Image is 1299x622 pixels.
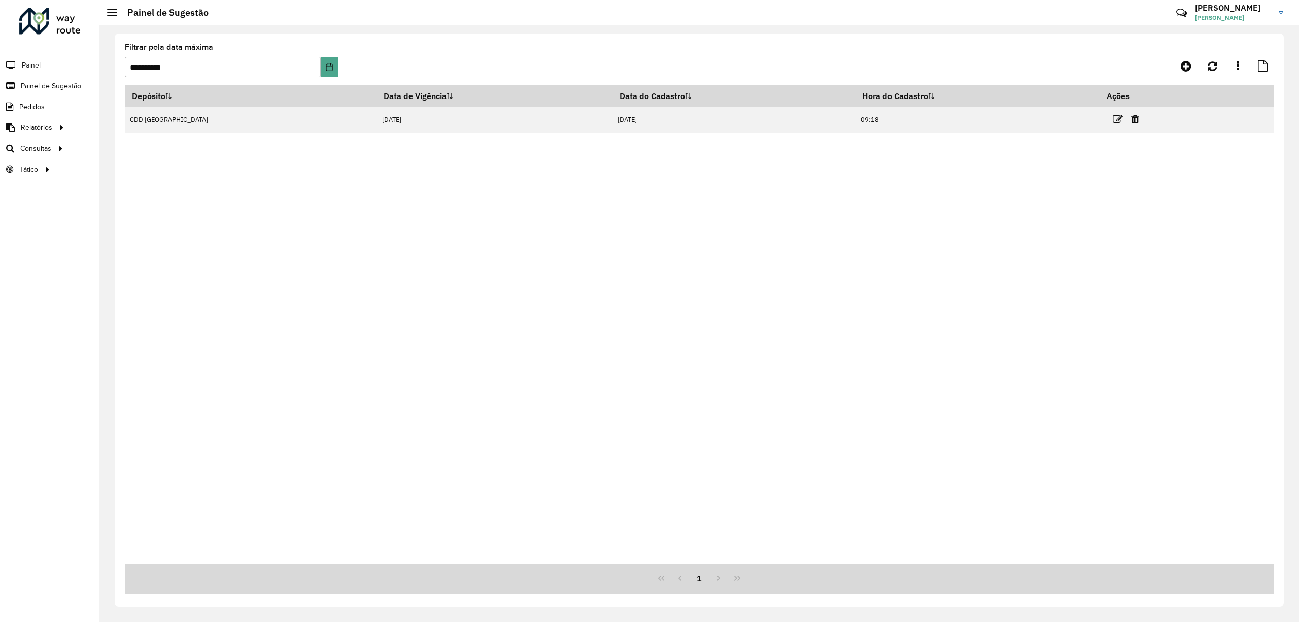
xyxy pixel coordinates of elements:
[21,122,52,133] span: Relatórios
[19,102,45,112] span: Pedidos
[125,41,213,53] label: Filtrar pela data máxima
[612,107,856,133] td: [DATE]
[1171,2,1192,24] a: Contato Rápido
[321,57,338,77] button: Choose Date
[125,107,377,133] td: CDD [GEOGRAPHIC_DATA]
[22,60,41,71] span: Painel
[1113,112,1123,126] a: Editar
[856,85,1100,107] th: Hora do Cadastro
[1195,3,1271,13] h3: [PERSON_NAME]
[21,81,81,91] span: Painel de Sugestão
[1195,13,1271,22] span: [PERSON_NAME]
[117,7,209,18] h2: Painel de Sugestão
[125,85,377,107] th: Depósito
[377,85,612,107] th: Data de Vigência
[20,143,51,154] span: Consultas
[856,107,1100,133] td: 09:18
[19,164,38,175] span: Tático
[1100,85,1160,107] th: Ações
[1131,112,1139,126] a: Excluir
[377,107,612,133] td: [DATE]
[612,85,856,107] th: Data do Cadastro
[690,569,709,588] button: 1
